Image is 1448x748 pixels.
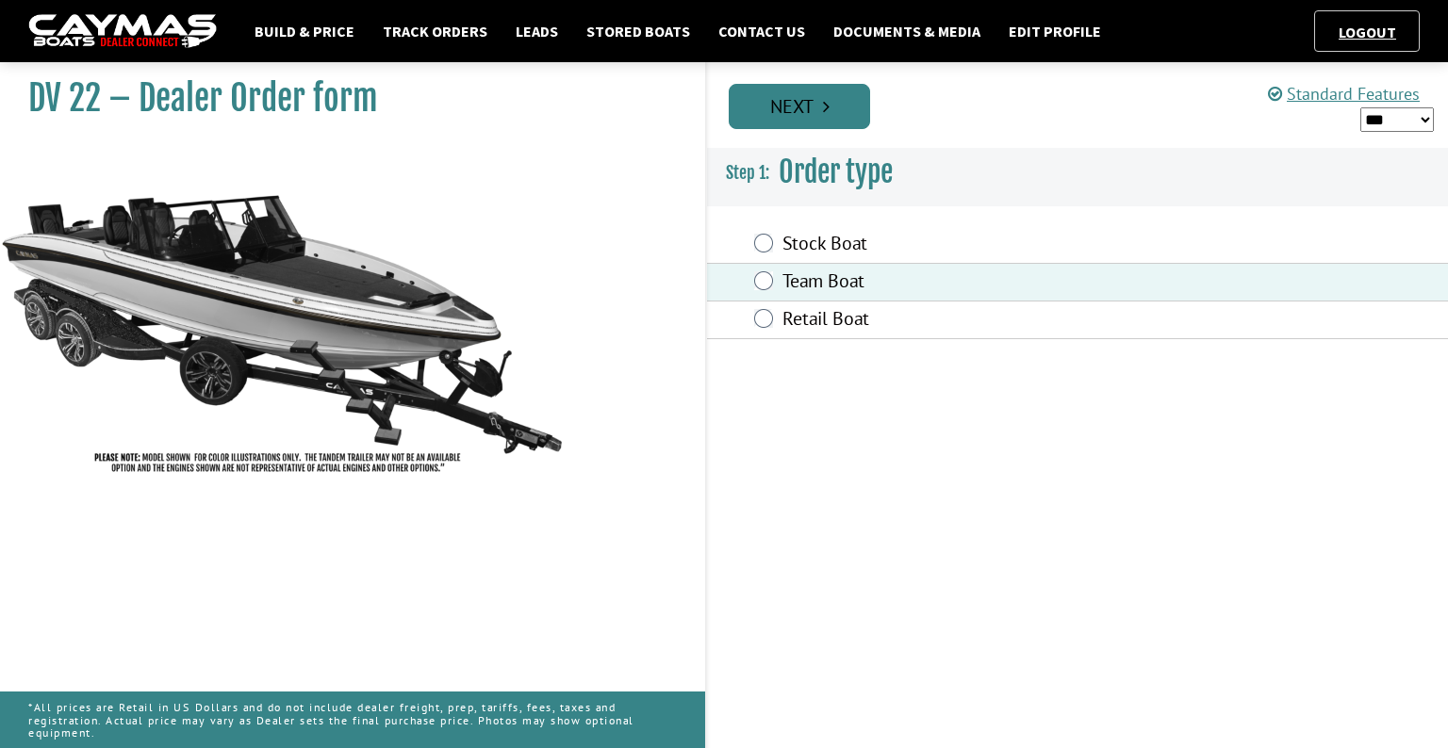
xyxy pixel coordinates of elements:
[373,19,497,43] a: Track Orders
[28,14,217,49] img: caymas-dealer-connect-2ed40d3bc7270c1d8d7ffb4b79bf05adc795679939227970def78ec6f6c03838.gif
[1329,23,1406,41] a: Logout
[729,84,870,129] a: Next
[782,232,1182,259] label: Stock Boat
[245,19,364,43] a: Build & Price
[999,19,1111,43] a: Edit Profile
[782,307,1182,334] label: Retail Boat
[28,77,658,120] h1: DV 22 – Dealer Order form
[782,269,1182,297] label: Team Boat
[724,81,1448,129] ul: Pagination
[707,138,1448,207] h3: Order type
[506,19,568,43] a: Leads
[1268,83,1420,105] a: Standard Features
[577,19,699,43] a: Stored Boats
[28,691,677,748] p: *All prices are Retail in US Dollars and do not include dealer freight, prep, tariffs, fees, taxe...
[824,19,990,43] a: Documents & Media
[709,19,814,43] a: Contact Us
